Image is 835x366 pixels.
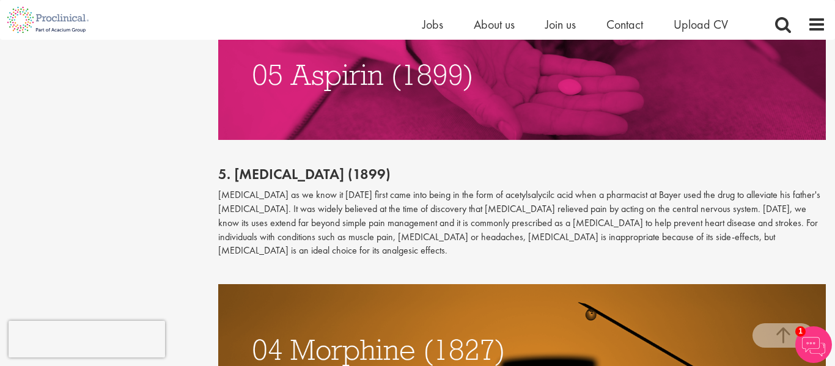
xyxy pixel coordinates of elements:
[606,16,643,32] a: Contact
[218,188,826,258] p: [MEDICAL_DATA] as we know it [DATE] first came into being in the form of acetylsalycilc acid when...
[795,326,832,363] img: Chatbot
[474,16,515,32] a: About us
[9,321,165,357] iframe: reCAPTCHA
[674,16,728,32] a: Upload CV
[218,9,826,139] img: ASPIRIN (1899)
[218,166,826,182] h2: 5. [MEDICAL_DATA] (1899)
[795,326,806,337] span: 1
[422,16,443,32] a: Jobs
[545,16,576,32] a: Join us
